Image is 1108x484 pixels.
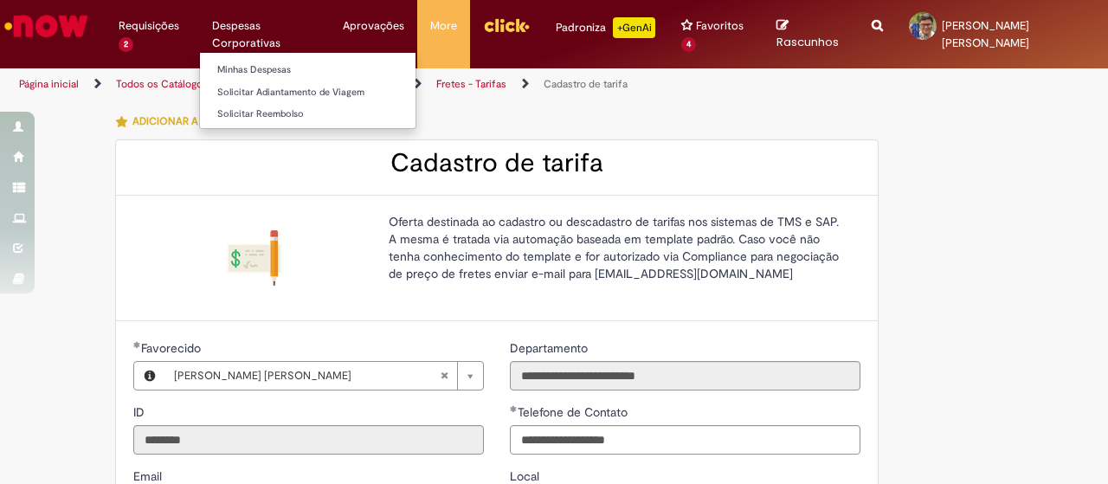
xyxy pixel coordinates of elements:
[776,34,839,50] span: Rascunhos
[613,17,655,38] p: +GenAi
[134,362,165,390] button: Favorecido, Visualizar este registro Marcos Vinicius Fiorentini Piran
[200,61,415,80] a: Minhas Despesas
[119,37,133,52] span: 2
[436,77,506,91] a: Fretes - Tarifas
[19,77,79,91] a: Página inicial
[2,9,91,43] img: ServiceNow
[165,362,483,390] a: [PERSON_NAME] [PERSON_NAME]Limpar campo Favorecido
[227,230,282,286] img: Cadastro de tarifa
[116,77,208,91] a: Todos os Catálogos
[174,362,440,390] span: [PERSON_NAME] [PERSON_NAME]
[556,17,655,38] div: Padroniza
[510,361,860,390] input: Departamento
[510,425,860,455] input: Telefone de Contato
[199,52,416,129] ul: Despesas Corporativas
[115,103,267,139] button: Adicionar a Favoritos
[431,362,457,390] abbr: Limpar campo Favorecido
[133,403,148,421] label: Somente leitura - ID
[389,213,847,282] p: Oferta destinada ao cadastro ou descadastro de tarifas nos sistemas de TMS e SAP. A mesma é trata...
[483,12,530,38] img: click_logo_yellow_360x200.png
[133,341,141,348] span: Obrigatório Preenchido
[200,83,415,102] a: Solicitar Adiantamento de Viagem
[776,18,846,50] a: Rascunhos
[200,105,415,124] a: Solicitar Reembolso
[133,404,148,420] span: Somente leitura - ID
[696,17,744,35] span: Favoritos
[510,339,591,357] label: Somente leitura - Departamento
[681,37,696,52] span: 4
[133,468,165,484] span: Somente leitura - Email
[510,340,591,356] span: Somente leitura - Departamento
[343,17,404,35] span: Aprovações
[132,114,257,128] span: Adicionar a Favoritos
[141,340,204,356] span: Necessários - Favorecido
[544,77,628,91] a: Cadastro de tarifa
[518,404,631,420] span: Telefone de Contato
[430,17,457,35] span: More
[510,405,518,412] span: Obrigatório Preenchido
[133,149,860,177] h2: Cadastro de tarifa
[510,468,543,484] span: Local
[942,18,1029,50] span: [PERSON_NAME] [PERSON_NAME]
[119,17,179,35] span: Requisições
[13,68,725,100] ul: Trilhas de página
[133,425,484,455] input: ID
[212,17,317,52] span: Despesas Corporativas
